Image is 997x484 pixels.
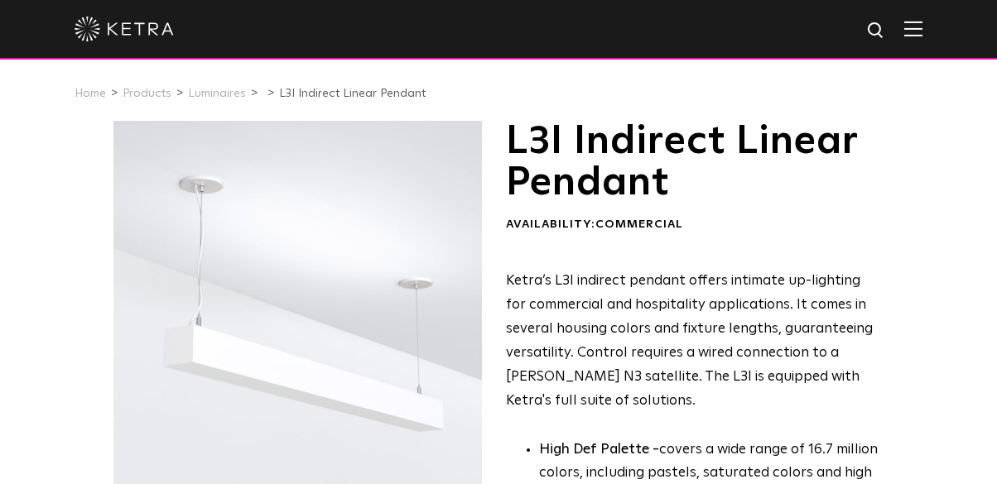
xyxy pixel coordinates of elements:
a: Home [75,88,106,99]
p: Ketra’s L3I indirect pendant offers intimate up-lighting for commercial and hospitality applicati... [506,270,883,413]
img: Hamburger%20Nav.svg [904,21,922,36]
h1: L3I Indirect Linear Pendant [506,121,883,204]
a: L3I Indirect Linear Pendant [279,88,426,99]
div: Availability: [506,217,883,233]
strong: High Def Palette - [539,443,659,457]
span: Commercial [595,218,683,230]
img: ketra-logo-2019-white [75,17,174,41]
img: search icon [866,21,887,41]
a: Products [123,88,171,99]
a: Luminaires [188,88,246,99]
